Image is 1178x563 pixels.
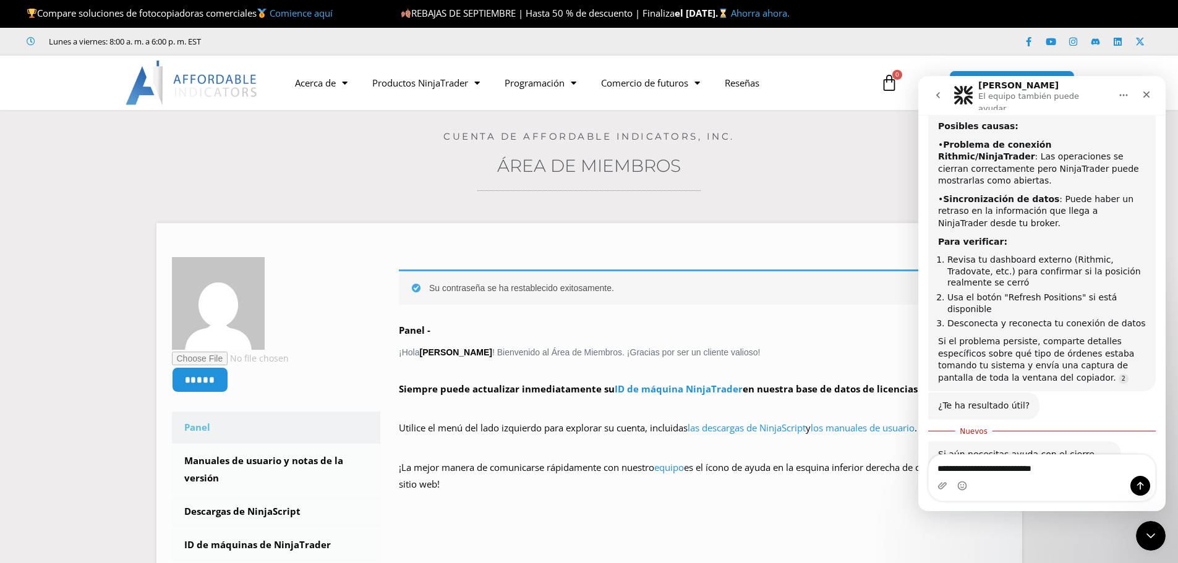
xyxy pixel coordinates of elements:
font: en nuestra base de datos de licencias. [743,383,920,395]
font: Siempre puede actualizar inmediatamente su [399,383,615,395]
font: 0 [895,70,899,78]
b: Posibles causas: [20,45,100,55]
font: Programación [505,77,565,89]
img: ⌛ [719,9,728,18]
div: Si aún necesitas ayuda con el cierre inesperado de tu operación, estoy aquí para apoyarte. ¿Podrí... [10,365,203,441]
a: ÁREA DE MIEMBROS [949,70,1074,96]
a: Panel [172,412,381,444]
img: 3e87465f0e20ff0e3d8960005c7132582c4255ff2ae4b0f9b3246af8b4987050 [172,257,265,350]
a: equipo [654,461,684,473]
a: 0 [862,65,916,101]
a: Reseñas [712,69,772,97]
div: ¿Te ha resultado útil? [10,316,121,344]
font: Panel [184,421,210,433]
img: 🥇 [257,9,267,18]
a: Productos NinjaTrader [360,69,492,97]
a: Área de miembros [497,155,681,176]
a: ID de máquinas de NinjaTrader [172,529,381,561]
font: Acerca de [295,77,336,89]
a: Comercio de futuros [589,69,712,97]
button: Selector de emoji [39,405,49,415]
font: y [806,421,811,434]
font: Reseñas [725,77,759,89]
b: Para verificar: [20,161,89,171]
font: REBAJAS DE SEPTIEMBRE | Hasta 50 % de descuento | Finaliza [411,7,675,19]
div: ¿Te ha resultado útil? [20,324,111,336]
iframe: Chat en vivo de Intercom [1136,521,1166,551]
img: LogoAI | Indicadores asequibles – NinjaTrader [126,61,258,105]
a: ID de máquina NinjaTrader [615,383,743,395]
font: Lunes a viernes: 8:00 a. m. a 6:00 p. m. EST [49,36,201,47]
a: Cuenta de Affordable Indicators, Inc. [443,130,735,142]
div: • : Las operaciones se cierran correctamente pero NinjaTrader puede mostrarlas como abiertas. [20,63,228,111]
font: ! Bienvenido al Área de Miembros. ¡Gracias por ser un cliente valioso! [492,347,760,357]
img: 🍂 [401,9,411,18]
li: Usa el botón "Refresh Positions" si está disponible [29,216,228,239]
a: Source reference 135036384: [200,298,210,308]
font: Productos NinjaTrader [372,77,468,89]
iframe: Chat en vivo de Intercom [918,76,1166,511]
button: Enviar un mensaje… [212,400,232,420]
font: Compare soluciones de fotocopiadoras comerciales [37,7,257,19]
a: Comience aquí [270,7,333,19]
font: ¡Hola [399,347,419,357]
div: Si el problema persiste, comparte detalles específicos sobre qué tipo de órdenes estaba tomando t... [20,260,228,308]
font: [PERSON_NAME] [419,347,492,357]
a: Programación [492,69,589,97]
font: Panel - [399,324,430,336]
a: Descargas de NinjaScript [172,496,381,528]
div: Si aún necesitas ayuda con el cierre inesperado de tu operación, estoy aquí para apoyarte. ¿Podrí... [20,373,193,433]
font: Utilice el menú del lado izquierdo para explorar su cuenta, incluidas [399,421,688,434]
font: Comercio de futuros [601,77,688,89]
b: Sincronización de datos [25,118,141,128]
a: los manuales de usuario [811,421,915,434]
a: Manuales de usuario y notas de la versión [172,445,381,494]
a: Ahorra ahora. [731,7,790,19]
img: 🏆 [27,9,36,18]
div: Solomon dice… [10,365,237,468]
font: ID de máquinas de NinjaTrader [184,538,331,551]
li: Revisa tu dashboard externo (Rithmic, Tradovate, etc.) para confirmar si la posición realmente se... [29,178,228,213]
a: Acerca de [283,69,360,97]
iframe: Reseñas de clientes proporcionadas por Trustpilot [218,35,404,48]
font: Descargas de NinjaScript [184,505,301,517]
li: Desconecta y reconecta tu conexión de datos [29,242,228,253]
textarea: Escribe un mensaje... [11,379,237,400]
font: Su contraseña se ha restablecido exitosamente. [429,283,614,293]
font: ¡La mejor manera de comunicarse rápidamente con nuestro [399,461,654,473]
font: . [915,421,917,434]
a: las descargas de NinjaScript [688,421,806,434]
div: Solomon dice… [10,316,237,345]
font: el [DATE]. [675,7,718,19]
font: es el ícono de ayuda en la esquina inferior derecha de cualquier página del sitio web! [399,461,1001,491]
b: Problema de conexión Rithmic/NinjaTrader [20,64,133,86]
div: • : Puede haber un retraso en la información que llega a NinjaTrader desde tu broker. [20,117,228,154]
font: Manuales de usuario y notas de la versión [184,454,343,484]
nav: Menú [283,69,866,97]
button: Adjuntar un archivo [19,405,29,415]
